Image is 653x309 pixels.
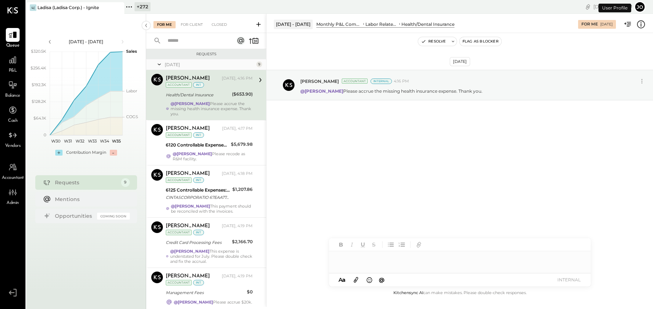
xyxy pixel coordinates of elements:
[414,240,424,249] button: Add URL
[166,186,230,194] div: 6125 Controllable Expenses:Direct Operating Expenses:Restaurant Supplies
[222,126,253,132] div: [DATE], 4:17 PM
[231,141,253,148] div: $5,679.98
[232,91,253,98] div: ($653.90)
[300,88,343,94] strong: @[PERSON_NAME]
[370,79,392,84] div: Internal
[358,240,368,249] button: Underline
[166,239,230,246] div: Credit Card Processing Fees
[379,276,385,283] span: @
[300,78,339,84] span: [PERSON_NAME]
[55,212,93,220] div: Opportunities
[0,78,25,99] a: Balance
[166,132,192,138] div: Accountant
[166,75,210,82] div: [PERSON_NAME]
[0,28,25,49] a: Queue
[634,1,646,13] button: Jo
[369,240,378,249] button: Strikethrough
[418,37,449,46] button: Resolve
[88,139,96,144] text: W33
[394,79,409,84] span: 4:16 PM
[0,160,25,181] a: Accountant
[76,139,84,144] text: W32
[581,21,598,27] div: For Me
[450,57,470,66] div: [DATE]
[173,151,253,161] div: Please recode as R&M facility.
[173,151,212,156] strong: @[PERSON_NAME]
[274,20,313,29] div: [DATE] - [DATE]
[37,4,99,11] div: Ladisa (Ladisa Corp.) - Ignite
[600,22,613,27] div: [DATE]
[126,49,137,54] text: Sales
[100,139,109,144] text: W34
[208,21,231,28] div: Closed
[126,114,138,119] text: COGS
[64,139,72,144] text: W31
[5,93,20,99] span: Balance
[97,213,130,220] div: Coming Soon
[232,238,253,245] div: $2,166.70
[166,273,210,280] div: [PERSON_NAME]
[193,230,204,235] div: int
[55,39,117,45] div: [DATE] - [DATE]
[222,171,253,177] div: [DATE], 4:18 PM
[33,116,46,121] text: $64.1K
[7,200,19,206] span: Admin
[166,289,245,296] div: Management Fees
[8,118,17,124] span: Cash
[174,300,213,305] strong: @[PERSON_NAME]
[30,4,36,11] div: L(
[165,61,255,68] div: [DATE]
[121,178,130,187] div: 9
[51,139,60,144] text: W30
[55,179,117,186] div: Requests
[150,52,263,57] div: Requests
[593,3,632,10] div: [DATE]
[31,49,46,54] text: $320.5K
[44,132,46,137] text: 0
[31,65,46,71] text: $256.4K
[193,82,204,88] div: int
[365,21,398,27] div: Labor Related Expenses
[166,222,210,230] div: [PERSON_NAME]
[171,204,253,214] div: This payment should be reconciled with the invoices.
[166,280,192,285] div: Accountant
[177,21,207,28] div: For Client
[135,2,151,11] div: + 272
[171,101,210,106] strong: @[PERSON_NAME]
[171,101,253,116] div: Please accrue the missing health insurance expense. Thank you.
[342,276,345,283] span: a
[55,150,63,156] div: +
[5,143,21,149] span: Vendors
[336,240,346,249] button: Bold
[166,170,210,177] div: [PERSON_NAME]
[171,204,210,209] strong: @[PERSON_NAME]
[460,37,501,46] button: Flag as Blocker
[397,240,406,249] button: Ordered List
[256,61,262,67] div: 9
[166,194,230,201] div: CINTASCORPORATIO 67EAA77A3D XXXXXX1816 O'MALLEYS IN THE ALLEY 072425
[193,280,204,285] div: int
[0,128,25,149] a: Vendors
[232,186,253,193] div: $1,207.86
[174,300,252,305] div: Please accrue $20k.
[166,141,229,149] div: 6120 Controllable Expenses:Direct Operating Expenses:Cleaning Services
[112,139,121,144] text: W35
[377,275,387,284] button: @
[2,175,24,181] span: Accountant
[598,4,631,12] div: User Profile
[336,276,348,284] button: Aa
[166,230,192,235] div: Accountant
[110,150,117,156] div: -
[170,249,253,264] div: This expense is understated for July. Please double check and fix the accrual.
[32,82,46,87] text: $192.3K
[193,132,204,138] div: int
[166,91,230,99] div: Health/Dental Insurance
[554,275,584,285] button: INTERNAL
[193,177,204,183] div: int
[0,103,25,124] a: Cash
[32,99,46,104] text: $128.2K
[401,21,454,27] div: Health/Dental Insurance
[153,21,176,28] div: For Me
[222,223,253,229] div: [DATE], 4:19 PM
[300,88,482,94] p: Please accrue the missing health insurance expense. Thank you.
